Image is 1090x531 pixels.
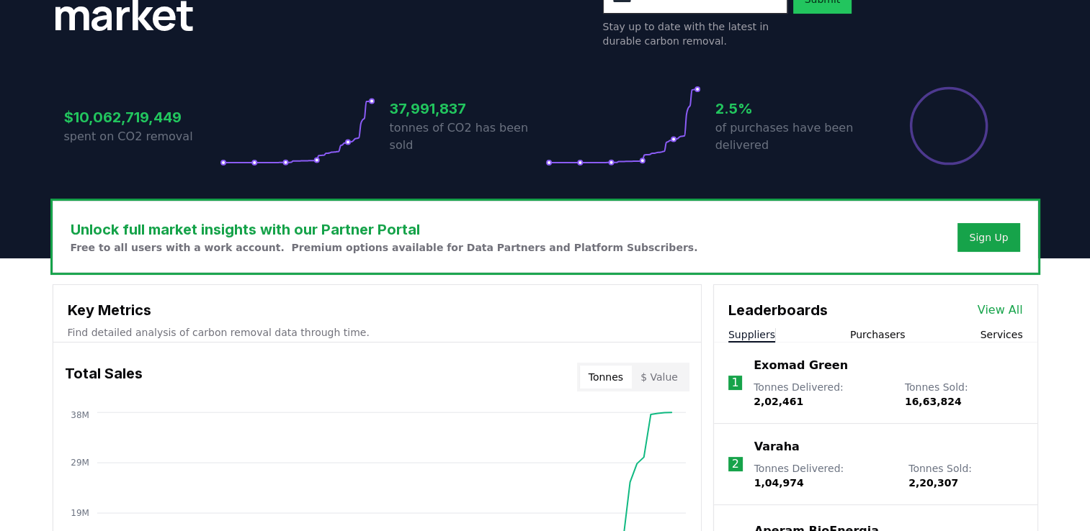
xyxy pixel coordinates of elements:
[957,223,1019,252] button: Sign Up
[905,396,962,407] span: 16,63,824
[978,301,1023,319] a: View All
[980,327,1022,342] button: Services
[64,128,220,145] p: spent on CO2 removal
[65,363,143,391] h3: Total Sales
[390,98,545,119] h3: 37,991,837
[754,396,803,407] span: 2,02,461
[754,357,848,374] a: Exomad Green
[728,327,775,342] button: Suppliers
[731,374,738,391] p: 1
[71,458,89,468] tspan: 29M
[905,380,1023,409] p: Tonnes Sold :
[68,325,687,340] p: Find detailed analysis of carbon removal data through time.
[728,299,828,321] h3: Leaderboards
[732,455,739,473] p: 2
[908,477,958,489] span: 2,20,307
[71,240,698,255] p: Free to all users with a work account. Premium options available for Data Partners and Platform S...
[908,86,989,166] div: Percentage of sales delivered
[632,366,687,389] button: $ Value
[908,461,1022,490] p: Tonnes Sold :
[580,366,632,389] button: Tonnes
[71,219,698,240] h3: Unlock full market insights with our Partner Portal
[754,461,895,490] p: Tonnes Delivered :
[71,508,89,518] tspan: 19M
[969,230,1008,245] a: Sign Up
[64,106,220,128] h3: $10,062,719,449
[754,477,804,489] span: 1,04,974
[71,410,89,420] tspan: 38M
[390,119,545,154] p: tonnes of CO2 has been sold
[715,98,871,119] h3: 2.5%
[603,19,787,48] p: Stay up to date with the latest in durable carbon removal.
[715,119,871,154] p: of purchases have been delivered
[850,327,906,342] button: Purchasers
[68,299,687,321] h3: Key Metrics
[754,380,890,409] p: Tonnes Delivered :
[754,438,800,455] a: Varaha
